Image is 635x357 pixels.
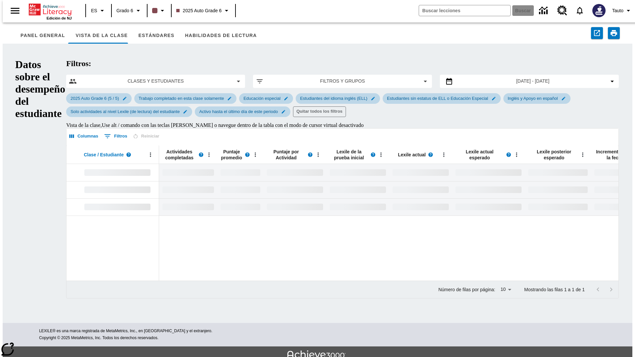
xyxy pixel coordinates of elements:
[66,109,184,114] span: Solo actividades al nivel Lexile (de lectura) del estudiante
[68,131,100,141] button: Seleccionar columnas
[103,131,129,141] button: Mostrar filtros
[66,93,132,104] div: Editar Seleccionado filtro de 2025 Auto Grade 6 (5 / 5) elemento de submenú
[195,106,290,117] div: Editar Seleccionado filtro de Activo hasta el último día de este periodo elemento de submenú
[217,198,264,216] div: Sin datos,
[504,150,514,160] button: Lea más sobre el Lexile actual esperado
[84,152,124,158] span: Clase / Estudiante
[612,7,623,14] span: Tauto
[66,96,123,101] span: 2025 Auto Grade 6 (5 / 5)
[196,150,206,160] button: Lea más sobre Actividades completadas
[383,93,501,104] div: Editar Seleccionado filtro de Estudiantes sin estatus de ELL o Educación Especial elemento de sub...
[134,93,236,104] div: Editar Seleccionado filtro de Trabajo completado en esta clase solamente elemento de submenú
[195,109,282,114] span: Activo hasta el último día de este periodo
[368,150,378,160] button: Lea más sobre el Lexile de la prueba inicial
[588,2,610,19] button: Escoja un nuevo avatar
[389,164,452,181] div: Sin datos,
[383,96,492,101] span: Estudiantes sin estatus de ELL o Educación Especial
[296,93,380,104] div: Editar Seleccionado filtro de Estudiantes del idioma inglés (ELL) elemento de submenú
[571,2,588,19] a: Notificaciones
[535,2,553,20] a: Centro de información
[133,28,180,44] button: Estándares
[553,2,571,20] a: Centro de recursos, Se abrirá en una pestaña nueva.
[269,78,416,85] span: Filtros y grupos
[503,93,571,104] div: Editar Seleccionado filtro de Inglés y Apoyo en español elemento de submenú
[389,181,452,198] div: Sin datos,
[159,164,217,181] div: Sin datos,
[504,96,562,101] span: Inglés y Apoyo en español
[174,5,233,17] button: Clase: 2025 Auto Grade 6, Selecciona una clase
[426,150,436,160] button: Lea más sobre el Lexile actual
[70,28,133,44] button: Vista de la clase
[267,149,305,161] span: Puntaje por Actividad
[498,285,514,294] div: 10
[116,7,133,14] span: Grado 6
[242,150,252,160] button: Lea más sobre el Puntaje promedio
[439,150,449,160] button: Abrir menú
[159,198,217,216] div: Sin datos,
[389,198,452,216] div: Sin datos,
[376,150,386,160] button: Abrir menú
[608,77,616,85] svg: Collapse Date Range Filter
[528,149,580,161] span: Lexile posterior esperado
[114,5,145,17] button: Grado: Grado 6, Elige un grado
[217,164,264,181] div: Sin datos,
[591,27,603,39] button: Exportar a CSV
[124,150,134,160] button: Lea más sobre Clase / Estudiante
[176,7,222,14] span: 2025 Auto Grade 6
[88,5,109,17] button: Lenguaje: ES, Selecciona un idioma
[455,149,504,161] span: Lexile actual esperado
[15,59,65,308] h1: Datos sobre el desempeño del estudiante
[592,4,606,17] img: Avatar
[239,96,284,101] span: Educación especial
[149,5,169,17] button: El color de la clase es café oscuro. Cambiar el color de la clase.
[512,150,522,160] button: Abrir menú
[250,150,260,160] button: Abrir menú
[239,93,293,104] div: Editar Seleccionado filtro de Educación especial elemento de submenú
[146,150,155,160] button: Abrir menú
[39,328,596,335] p: LEXILE® es una marca registrada de MetaMetrics, Inc., en [GEOGRAPHIC_DATA] y el extranjero.
[162,149,196,161] span: Actividades completadas
[296,96,371,101] span: Estudiantes del idioma inglés (ELL)
[66,106,192,117] div: Editar Seleccionado filtro de Solo actividades al nivel Lexile (de lectura) del estudiante elemen...
[39,336,158,340] span: Copyright © 2025 MetaMetrics, Inc. Todos los derechos reservados.
[330,149,368,161] span: Lexile de la prueba inicial
[516,78,550,85] span: [DATE] - [DATE]
[69,77,242,85] button: Seleccione las clases y los estudiantes opción del menú
[66,122,619,128] div: Vista de la clase , Use alt / comando con las teclas [PERSON_NAME] o navegue dentro de la tabla c...
[91,7,97,14] span: ES
[159,181,217,198] div: Sin datos,
[443,77,616,85] button: Seleccione el intervalo de fechas opción del menú
[5,1,25,20] button: Abrir el menú lateral
[398,152,426,158] span: Lexile actual
[135,96,228,101] span: Trabajo completado en esta clase solamente
[66,59,619,68] h2: Filtros:
[221,149,242,161] span: Puntaje promedio
[29,2,72,20] div: Portada
[524,286,585,293] p: Mostrando las filas 1 a 1 de 1
[256,77,429,85] button: Aplicar filtros opción del menú
[419,5,510,16] input: Buscar campo
[204,150,214,160] button: Abrir menú
[438,286,495,293] p: Número de filas por página:
[180,28,262,44] button: Habilidades de lectura
[578,150,588,160] button: Abrir menú
[313,150,323,160] button: Abrir menú
[217,181,264,198] div: Sin datos,
[15,28,70,44] button: Panel general
[610,5,635,17] button: Perfil/Configuración
[305,150,315,160] button: Lea más sobre el Puntaje por actividad
[82,78,229,85] span: Clases y estudiantes
[47,16,72,20] span: Edición de NJ
[608,27,620,39] button: Imprimir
